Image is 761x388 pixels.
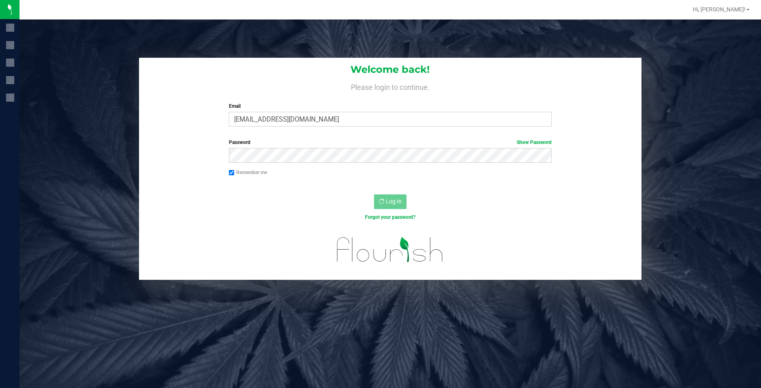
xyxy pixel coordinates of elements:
a: Show Password [517,140,552,145]
h4: Please login to continue. [139,81,641,91]
span: Password [229,140,250,145]
label: Remember me [229,169,267,176]
span: Log In [386,198,402,205]
span: Hi, [PERSON_NAME]! [693,6,746,13]
input: Remember me [229,170,235,176]
h1: Welcome back! [139,64,641,75]
a: Forgot your password? [365,214,415,220]
img: flourish_logo.svg [327,229,453,270]
label: Email [229,102,552,110]
button: Log In [374,194,407,209]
